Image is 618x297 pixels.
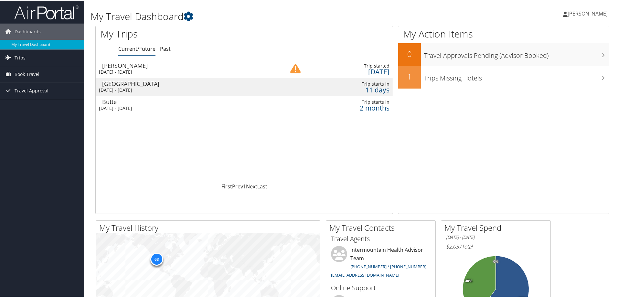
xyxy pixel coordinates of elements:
h3: Trips Missing Hotels [424,70,609,82]
h6: Total [446,242,546,249]
span: Book Travel [15,66,39,82]
a: Current/Future [118,45,155,52]
li: Intermountain Health Advisor Team [328,245,434,280]
div: [DATE] - [DATE] [99,69,270,74]
div: [PERSON_NAME] [102,62,273,68]
span: Travel Approval [15,82,48,98]
h1: My Travel Dashboard [91,9,440,23]
h2: 0 [398,48,421,59]
h1: My Trips [101,27,264,40]
div: [DATE] - [DATE] [99,105,270,111]
div: 2 months [316,104,390,110]
h2: My Travel Spend [444,222,550,233]
div: 11 days [316,86,390,92]
img: airportal-logo.png [14,4,79,19]
h3: Online Support [331,283,431,292]
span: Dashboards [15,23,41,39]
h3: Travel Agents [331,234,431,243]
a: [PERSON_NAME] [563,3,614,23]
h2: 1 [398,70,421,81]
div: Trip started [316,62,390,68]
div: [DATE] [316,68,390,74]
div: 63 [150,252,163,265]
img: alert-flat-solid-caution.png [290,63,301,73]
span: [PERSON_NAME] [568,9,608,16]
h2: My Travel History [99,222,320,233]
a: [PHONE_NUMBER] / [PHONE_NUMBER] [350,263,426,269]
tspan: 0% [493,259,498,263]
a: 1Trips Missing Hotels [398,65,609,88]
a: [EMAIL_ADDRESS][DOMAIN_NAME] [331,271,399,277]
div: Trip starts in [316,99,390,104]
a: Prev [232,182,243,189]
a: Next [246,182,257,189]
span: $2,057 [446,242,462,249]
h3: Travel Approvals Pending (Advisor Booked) [424,47,609,59]
div: [DATE] - [DATE] [99,87,270,92]
a: 1 [243,182,246,189]
div: [GEOGRAPHIC_DATA] [102,80,273,86]
span: Trips [15,49,26,65]
a: Past [160,45,171,52]
tspan: 40% [465,279,472,282]
h2: My Travel Contacts [329,222,435,233]
h6: [DATE] - [DATE] [446,234,546,240]
h1: My Action Items [398,27,609,40]
a: Last [257,182,267,189]
a: First [221,182,232,189]
div: Butte [102,98,273,104]
a: 0Travel Approvals Pending (Advisor Booked) [398,43,609,65]
div: Trip starts in [316,80,390,86]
